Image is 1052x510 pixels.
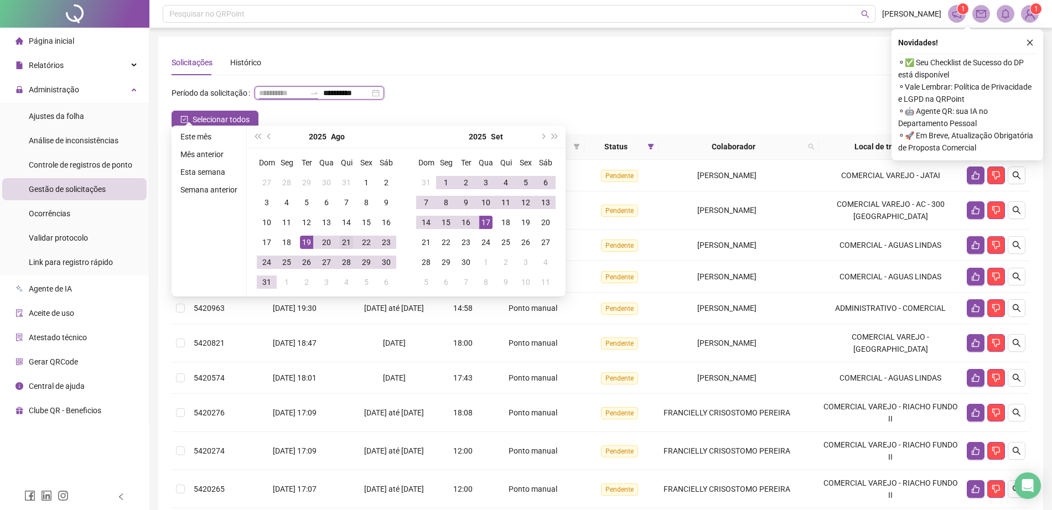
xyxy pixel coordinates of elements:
[277,173,297,192] td: 2025-07-28
[172,84,255,102] label: Período da solicitação
[1012,171,1021,180] span: search
[320,196,333,209] div: 6
[697,206,756,215] span: [PERSON_NAME]
[29,209,70,218] span: Ocorrências
[176,165,242,179] li: Esta semana
[309,126,327,148] button: year panel
[176,130,242,143] li: Este mês
[416,153,436,173] th: Dom
[536,192,556,212] td: 2025-09-13
[436,232,456,252] td: 2025-09-22
[297,252,317,272] td: 2025-08-26
[280,196,293,209] div: 4
[992,272,1001,281] span: dislike
[436,153,456,173] th: Seg
[499,196,512,209] div: 11
[336,252,356,272] td: 2025-08-28
[1034,5,1038,13] span: 1
[376,272,396,292] td: 2025-09-06
[317,192,336,212] td: 2025-08-06
[439,196,453,209] div: 8
[297,232,317,252] td: 2025-08-19
[29,136,118,145] span: Análise de inconsistências
[456,153,476,173] th: Ter
[549,126,561,148] button: super-next-year
[806,138,817,155] span: search
[230,56,261,69] div: Histórico
[356,153,376,173] th: Sex
[300,275,313,289] div: 2
[29,112,84,121] span: Ajustes da folha
[419,256,433,269] div: 28
[479,256,493,269] div: 1
[961,5,965,13] span: 1
[1001,9,1010,19] span: bell
[356,212,376,232] td: 2025-08-15
[194,304,225,313] span: 5420963
[516,192,536,212] td: 2025-09-12
[172,56,213,69] div: Solicitações
[280,256,293,269] div: 25
[360,216,373,229] div: 15
[571,138,582,155] span: filter
[1022,6,1038,22] img: 92237
[416,192,436,212] td: 2025-09-07
[297,212,317,232] td: 2025-08-12
[539,275,552,289] div: 11
[459,275,473,289] div: 7
[280,176,293,189] div: 28
[539,256,552,269] div: 4
[277,192,297,212] td: 2025-08-04
[416,232,436,252] td: 2025-09-21
[499,256,512,269] div: 2
[360,275,373,289] div: 5
[496,153,516,173] th: Qui
[601,240,638,252] span: Pendente
[29,333,87,342] span: Atestado técnico
[459,216,473,229] div: 16
[436,173,456,192] td: 2025-09-01
[15,61,23,69] span: file
[957,3,968,14] sup: 1
[496,252,516,272] td: 2025-10-02
[479,275,493,289] div: 8
[176,148,242,161] li: Mês anterior
[1012,408,1021,417] span: search
[320,216,333,229] div: 13
[380,256,393,269] div: 30
[459,176,473,189] div: 2
[519,275,532,289] div: 10
[436,272,456,292] td: 2025-10-06
[1014,472,1041,499] div: Open Intercom Messenger
[419,236,433,249] div: 21
[601,271,638,283] span: Pendente
[29,160,132,169] span: Controle de registros de ponto
[519,176,532,189] div: 5
[516,212,536,232] td: 2025-09-19
[336,272,356,292] td: 2025-09-04
[439,216,453,229] div: 15
[277,153,297,173] th: Seg
[971,485,980,493] span: like
[992,339,1001,347] span: dislike
[297,272,317,292] td: 2025-09-02
[469,126,486,148] button: year panel
[380,275,393,289] div: 6
[819,191,962,230] td: COMERCIAL VAREJO - AC - 300 [GEOGRAPHIC_DATA]
[992,408,1001,417] span: dislike
[340,275,353,289] div: 4
[971,339,980,347] span: like
[459,256,473,269] div: 30
[496,272,516,292] td: 2025-10-09
[439,236,453,249] div: 22
[356,232,376,252] td: 2025-08-22
[360,176,373,189] div: 1
[1012,339,1021,347] span: search
[436,212,456,232] td: 2025-09-15
[419,275,433,289] div: 5
[376,252,396,272] td: 2025-08-30
[356,173,376,192] td: 2025-08-01
[476,232,496,252] td: 2025-09-24
[376,173,396,192] td: 2025-08-02
[310,89,319,97] span: swap-right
